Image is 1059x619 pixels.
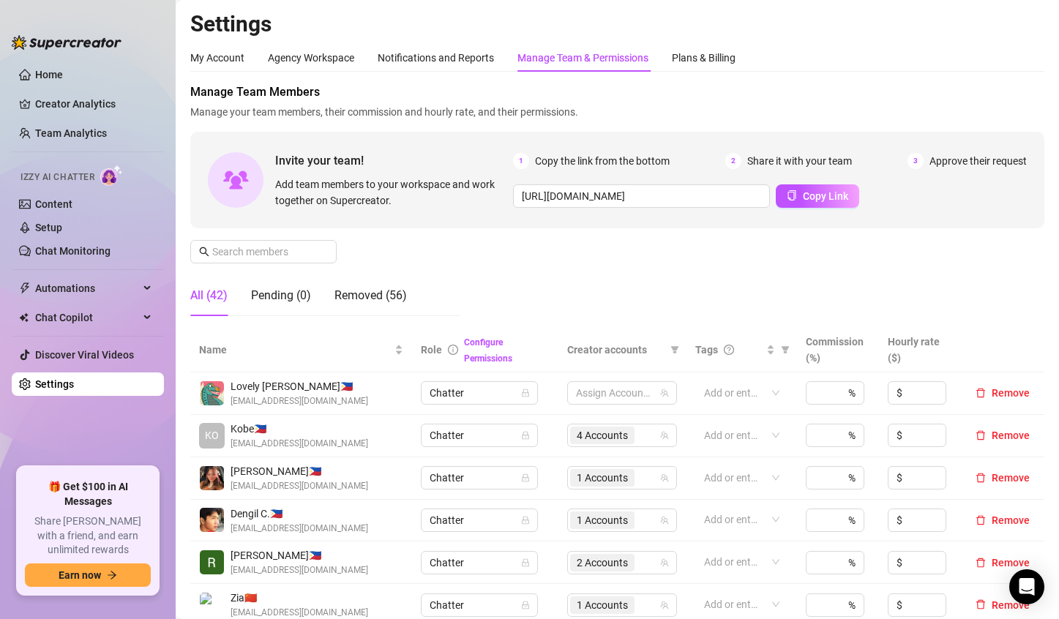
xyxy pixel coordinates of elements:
img: logo-BBDzfeDw.svg [12,35,121,50]
span: Chatter [430,594,529,616]
div: All (42) [190,287,228,304]
span: lock [521,389,530,397]
span: question-circle [724,345,734,355]
th: Hourly rate ($) [879,328,961,372]
div: My Account [190,50,244,66]
a: Home [35,69,63,80]
a: Chat Monitoring [35,245,111,257]
img: Aliyah Espiritu [200,466,224,490]
span: search [199,247,209,257]
span: arrow-right [107,570,117,580]
button: Remove [970,511,1036,529]
span: delete [976,430,986,440]
span: Remove [992,514,1030,526]
div: Open Intercom Messenger [1009,569,1044,604]
div: Plans & Billing [672,50,736,66]
span: Chat Copilot [35,306,139,329]
span: 1 Accounts [577,597,628,613]
a: Content [35,198,72,210]
span: filter [781,345,790,354]
span: [EMAIL_ADDRESS][DOMAIN_NAME] [231,479,368,493]
input: Search members [212,244,316,260]
span: delete [976,558,986,568]
span: team [660,516,669,525]
span: 4 Accounts [570,427,635,444]
button: Remove [970,427,1036,444]
span: Manage your team members, their commission and hourly rate, and their permissions. [190,104,1044,120]
span: Copy Link [803,190,848,202]
span: Share it with your team [747,153,852,169]
span: 2 Accounts [577,555,628,571]
span: team [660,473,669,482]
span: delete [976,473,986,483]
span: Add team members to your workspace and work together on Supercreator. [275,176,507,209]
span: filter [670,345,679,354]
a: Settings [35,378,74,390]
div: Manage Team & Permissions [517,50,648,66]
span: info-circle [448,345,458,355]
span: Remove [992,599,1030,611]
a: Configure Permissions [464,337,512,364]
img: Dengil Consigna [200,508,224,532]
span: thunderbolt [19,282,31,294]
img: Lovely Gablines [200,381,224,405]
span: lock [521,558,530,567]
img: Chat Copilot [19,312,29,323]
span: lock [521,601,530,609]
span: [PERSON_NAME] 🇵🇭 [231,547,368,563]
span: Invite your team! [275,151,513,170]
div: Pending (0) [251,287,311,304]
a: Discover Viral Videos [35,349,134,361]
span: Remove [992,429,1030,441]
span: filter [778,339,793,361]
span: 1 Accounts [570,596,635,614]
button: Remove [970,596,1036,614]
button: Remove [970,469,1036,487]
a: Team Analytics [35,127,107,139]
span: Tags [695,342,718,358]
span: Chatter [430,424,529,446]
span: [EMAIL_ADDRESS][DOMAIN_NAME] [231,394,368,408]
span: Dengil C. 🇵🇭 [231,506,368,522]
span: 3 [908,153,924,169]
a: Creator Analytics [35,92,152,116]
span: [EMAIL_ADDRESS][DOMAIN_NAME] [231,563,368,577]
span: team [660,389,669,397]
span: Copy the link from the bottom [535,153,670,169]
span: Role [421,344,442,356]
span: 1 Accounts [570,469,635,487]
span: Chatter [430,467,529,489]
span: Approve their request [929,153,1027,169]
span: [EMAIL_ADDRESS][DOMAIN_NAME] [231,522,368,536]
span: Remove [992,472,1030,484]
span: delete [976,388,986,398]
span: team [660,558,669,567]
span: Lovely [PERSON_NAME] 🇵🇭 [231,378,368,394]
span: Share [PERSON_NAME] with a friend, and earn unlimited rewards [25,514,151,558]
span: Izzy AI Chatter [20,170,94,184]
span: 2 Accounts [570,554,635,571]
span: team [660,431,669,440]
span: 1 Accounts [577,512,628,528]
span: lock [521,473,530,482]
span: Automations [35,277,139,300]
span: team [660,601,669,609]
span: Earn now [59,569,101,581]
div: Removed (56) [334,287,407,304]
span: 2 [725,153,741,169]
th: Commission (%) [797,328,879,372]
img: Zia [200,593,224,617]
h2: Settings [190,10,1044,38]
span: Kobe 🇵🇭 [231,421,368,437]
button: Remove [970,384,1036,402]
span: Zia 🇨🇳 [231,590,368,606]
span: Manage Team Members [190,83,1044,101]
span: 1 [513,153,529,169]
th: Name [190,328,412,372]
span: 1 Accounts [577,470,628,486]
span: Name [199,342,392,358]
img: AI Chatter [100,165,123,186]
span: Chatter [430,382,529,404]
span: 4 Accounts [577,427,628,443]
span: [EMAIL_ADDRESS][DOMAIN_NAME] [231,437,368,451]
